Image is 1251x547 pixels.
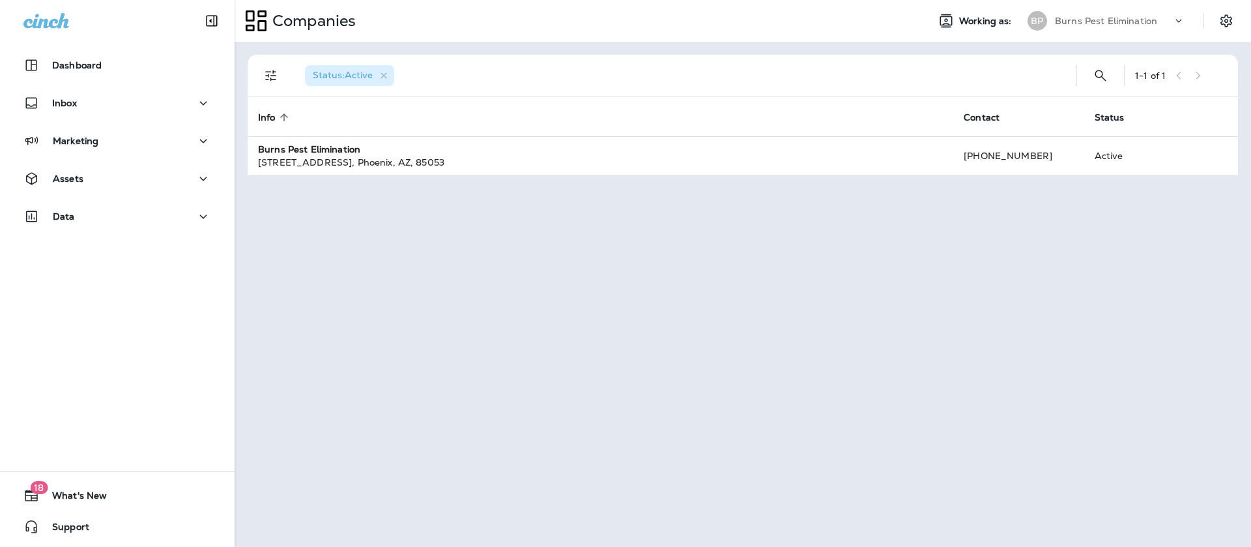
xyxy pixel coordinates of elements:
[13,166,222,192] button: Assets
[959,16,1014,27] span: Working as:
[267,11,356,31] p: Companies
[13,514,222,540] button: Support
[194,8,230,34] button: Collapse Sidebar
[305,65,394,86] div: Status:Active
[13,482,222,509] button: 18What's New
[1095,111,1142,123] span: Status
[39,490,107,506] span: What's New
[953,136,1084,175] td: [PHONE_NUMBER]
[1084,136,1168,175] td: Active
[1135,70,1166,81] div: 1 - 1 of 1
[30,481,48,494] span: 18
[1087,63,1114,89] button: Search Companies
[313,69,373,81] span: Status : Active
[52,98,77,108] p: Inbox
[39,522,89,537] span: Support
[53,136,98,146] p: Marketing
[1095,112,1125,123] span: Status
[258,112,276,123] span: Info
[964,111,1016,123] span: Contact
[13,90,222,116] button: Inbox
[1215,9,1238,33] button: Settings
[13,203,222,229] button: Data
[52,60,102,70] p: Dashboard
[13,128,222,154] button: Marketing
[13,52,222,78] button: Dashboard
[1028,11,1047,31] div: BP
[258,63,284,89] button: Filters
[258,111,293,123] span: Info
[258,143,360,155] strong: Burns Pest Elimination
[53,173,83,184] p: Assets
[1055,16,1157,26] p: Burns Pest Elimination
[53,211,75,222] p: Data
[258,156,943,169] div: [STREET_ADDRESS] , Phoenix , AZ , 85053
[964,112,999,123] span: Contact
